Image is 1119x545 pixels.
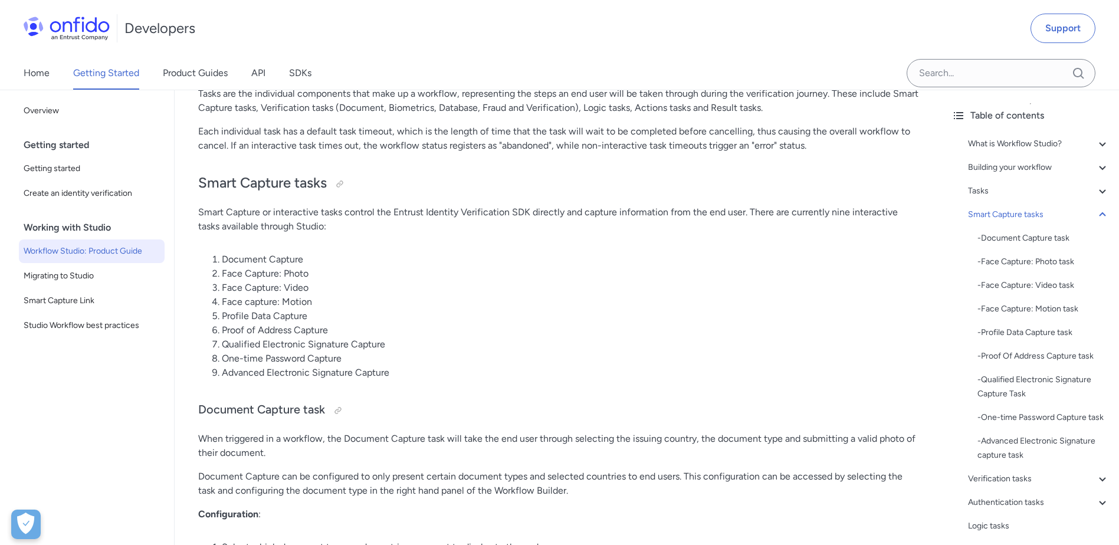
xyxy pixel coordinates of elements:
a: -Advanced Electronic Signature capture task [977,434,1110,462]
div: - Proof Of Address Capture task [977,349,1110,363]
div: Working with Studio [24,216,169,239]
a: Smart Capture Link [19,289,165,313]
a: Product Guides [163,57,228,90]
span: Smart Capture Link [24,294,160,308]
li: One-time Password Capture [222,352,918,366]
a: -One-time Password Capture task [977,411,1110,425]
a: Getting started [19,157,165,180]
p: Tasks are the individual components that make up a workflow, representing the steps an end user w... [198,87,918,115]
div: Getting started [24,133,169,157]
li: Advanced Electronic Signature Capture [222,366,918,380]
button: Open Preferences [11,510,41,539]
div: - Advanced Electronic Signature capture task [977,434,1110,462]
a: -Proof Of Address Capture task [977,349,1110,363]
span: Getting started [24,162,160,176]
li: Face Capture: Photo [222,267,918,281]
a: Building your workflow [968,160,1110,175]
a: -Face Capture: Photo task [977,255,1110,269]
li: Profile Data Capture [222,309,918,323]
p: Document Capture can be configured to only present certain document types and selected countries ... [198,470,918,498]
a: Support [1031,14,1095,43]
a: Studio Workflow best practices [19,314,165,337]
h1: Developers [124,19,195,38]
a: -Qualified Electronic Signature Capture Task [977,373,1110,401]
a: Smart Capture tasks [968,208,1110,222]
a: What is Workflow Studio? [968,137,1110,151]
a: Workflow Studio: Product Guide [19,239,165,263]
div: Cookie Preferences [11,510,41,539]
div: - Document Capture task [977,231,1110,245]
li: Qualified Electronic Signature Capture [222,337,918,352]
span: Workflow Studio: Product Guide [24,244,160,258]
a: Migrating to Studio [19,264,165,288]
a: Authentication tasks [968,495,1110,510]
span: Studio Workflow best practices [24,319,160,333]
a: -Face Capture: Video task [977,278,1110,293]
p: Each individual task has a default task timeout, which is the length of time that the task will w... [198,124,918,153]
span: Overview [24,104,160,118]
a: Create an identity verification [19,182,165,205]
p: Smart Capture or interactive tasks control the Entrust Identity Verification SDK directly and cap... [198,205,918,234]
p: When triggered in a workflow, the Document Capture task will take the end user through selecting ... [198,432,918,460]
h3: Document Capture task [198,401,918,420]
a: -Document Capture task [977,231,1110,245]
a: -Profile Data Capture task [977,326,1110,340]
strong: Configuration [198,508,258,520]
a: Home [24,57,50,90]
li: Face Capture: Video [222,281,918,295]
a: Tasks [968,184,1110,198]
span: Create an identity verification [24,186,160,201]
div: - Profile Data Capture task [977,326,1110,340]
p: : [198,507,918,521]
li: Face capture: Motion [222,295,918,309]
a: API [251,57,265,90]
div: - One-time Password Capture task [977,411,1110,425]
span: Migrating to Studio [24,269,160,283]
li: Document Capture [222,252,918,267]
a: -Face Capture: Motion task [977,302,1110,316]
a: SDKs [289,57,311,90]
div: - Face Capture: Photo task [977,255,1110,269]
li: Proof of Address Capture [222,323,918,337]
h2: Smart Capture tasks [198,173,918,193]
div: - Face Capture: Motion task [977,302,1110,316]
div: - Qualified Electronic Signature Capture Task [977,373,1110,401]
a: Verification tasks [968,472,1110,486]
a: Overview [19,99,165,123]
div: - Face Capture: Video task [977,278,1110,293]
input: Onfido search input field [907,59,1095,87]
a: Logic tasks [968,519,1110,533]
a: Getting Started [73,57,139,90]
div: Table of contents [951,109,1110,123]
img: Onfido Logo [24,17,110,40]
